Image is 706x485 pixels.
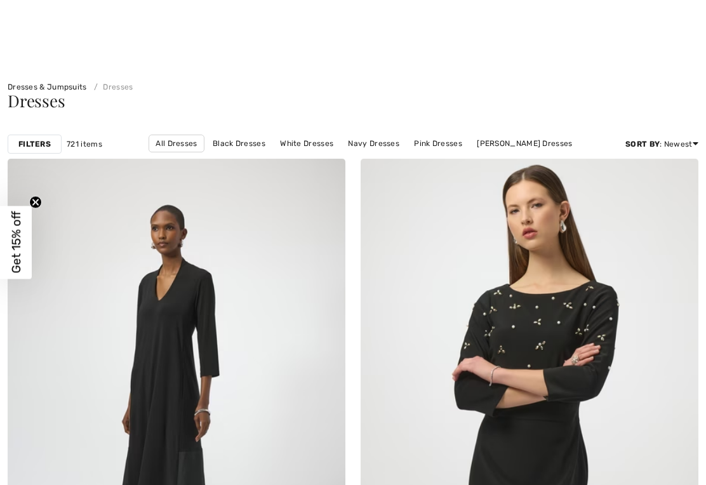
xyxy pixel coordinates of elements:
[354,152,417,169] a: Long Dresses
[243,152,351,169] a: [PERSON_NAME] Dresses
[8,90,65,112] span: Dresses
[18,138,51,150] strong: Filters
[9,211,23,274] span: Get 15% off
[419,152,484,169] a: Short Dresses
[89,83,133,91] a: Dresses
[625,138,698,150] div: : Newest
[625,140,660,149] strong: Sort By
[8,83,87,91] a: Dresses & Jumpsuits
[149,135,204,152] a: All Dresses
[206,135,272,152] a: Black Dresses
[274,135,340,152] a: White Dresses
[342,135,406,152] a: Navy Dresses
[67,138,102,150] span: 721 items
[470,135,578,152] a: [PERSON_NAME] Dresses
[29,196,42,209] button: Close teaser
[408,135,469,152] a: Pink Dresses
